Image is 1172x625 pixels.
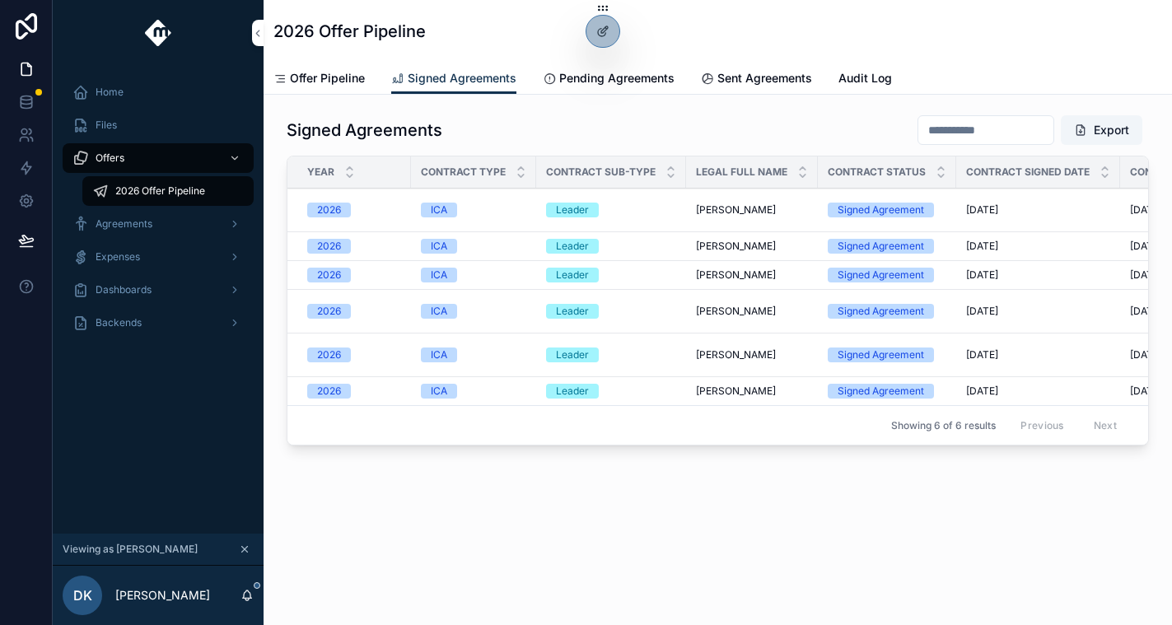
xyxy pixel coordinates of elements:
img: App logo [145,20,172,46]
a: 2026 [307,347,401,362]
a: Leader [546,239,676,254]
a: ICA [421,347,526,362]
a: Signed Agreement [828,268,946,282]
span: [DATE] [966,385,998,398]
a: ICA [421,239,526,254]
span: Showing 6 of 6 results [891,419,996,432]
span: [PERSON_NAME] [696,203,776,217]
span: Files [96,119,117,132]
div: Leader [556,384,589,399]
div: 2026 [317,384,341,399]
a: 2026 [307,268,401,282]
div: 2026 [317,347,341,362]
a: ICA [421,384,526,399]
a: Offers [63,143,254,173]
div: Signed Agreement [838,304,924,319]
a: Signed Agreement [828,384,946,399]
a: [DATE] [966,348,1110,361]
span: [DATE] [1130,348,1162,361]
a: 2026 [307,384,401,399]
span: Offer Pipeline [290,70,365,86]
div: Leader [556,203,589,217]
a: [PERSON_NAME] [696,348,808,361]
span: Sent Agreements [717,70,812,86]
span: Dashboards [96,283,152,296]
a: Pending Agreements [543,63,675,96]
div: ICA [431,203,447,217]
a: Offer Pipeline [273,63,365,96]
a: [PERSON_NAME] [696,268,808,282]
span: Backends [96,316,142,329]
div: Leader [556,268,589,282]
span: Offers [96,152,124,165]
div: Signed Agreement [838,239,924,254]
span: Contract Status [828,166,926,179]
div: ICA [431,268,447,282]
a: Leader [546,384,676,399]
div: 2026 [317,239,341,254]
span: DK [73,585,92,605]
a: [PERSON_NAME] [696,240,808,253]
div: Signed Agreement [838,203,924,217]
div: ICA [431,347,447,362]
a: [DATE] [966,203,1110,217]
div: ICA [431,304,447,319]
span: [DATE] [966,305,998,318]
div: Leader [556,239,589,254]
span: Contract Signed Date [966,166,1090,179]
a: Expenses [63,242,254,272]
a: Signed Agreement [828,304,946,319]
span: [DATE] [1130,203,1162,217]
div: 2026 [317,203,341,217]
a: Dashboards [63,275,254,305]
a: [PERSON_NAME] [696,385,808,398]
span: [DATE] [1130,240,1162,253]
a: Leader [546,203,676,217]
span: [PERSON_NAME] [696,385,776,398]
h1: 2026 Offer Pipeline [273,20,426,43]
span: [DATE] [1130,385,1162,398]
span: Expenses [96,250,140,264]
a: Leader [546,268,676,282]
span: Viewing as [PERSON_NAME] [63,543,198,556]
div: Signed Agreement [838,347,924,362]
span: 2026 Offer Pipeline [115,184,205,198]
span: [DATE] [966,203,998,217]
span: [DATE] [1130,268,1162,282]
a: Files [63,110,254,140]
a: Backends [63,308,254,338]
a: Audit Log [838,63,892,96]
span: Signed Agreements [408,70,516,86]
a: Signed Agreements [391,63,516,95]
a: [PERSON_NAME] [696,203,808,217]
span: [PERSON_NAME] [696,348,776,361]
div: Signed Agreement [838,268,924,282]
div: 2026 [317,304,341,319]
span: [PERSON_NAME] [696,305,776,318]
span: Contract Sub-Type [546,166,656,179]
div: ICA [431,384,447,399]
a: Leader [546,347,676,362]
span: [DATE] [1130,305,1162,318]
div: scrollable content [53,66,264,359]
span: Audit Log [838,70,892,86]
a: ICA [421,268,526,282]
div: ICA [431,239,447,254]
span: Year [307,166,334,179]
a: Leader [546,304,676,319]
div: Leader [556,304,589,319]
h1: Signed Agreements [287,119,442,142]
a: 2026 [307,304,401,319]
span: Home [96,86,124,99]
span: [DATE] [966,268,998,282]
a: Signed Agreement [828,239,946,254]
a: Signed Agreement [828,347,946,362]
a: [PERSON_NAME] [696,305,808,318]
a: [DATE] [966,385,1110,398]
a: Sent Agreements [701,63,812,96]
span: [PERSON_NAME] [696,268,776,282]
span: [PERSON_NAME] [696,240,776,253]
a: 2026 [307,203,401,217]
span: Contract Type [421,166,506,179]
a: Agreements [63,209,254,239]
